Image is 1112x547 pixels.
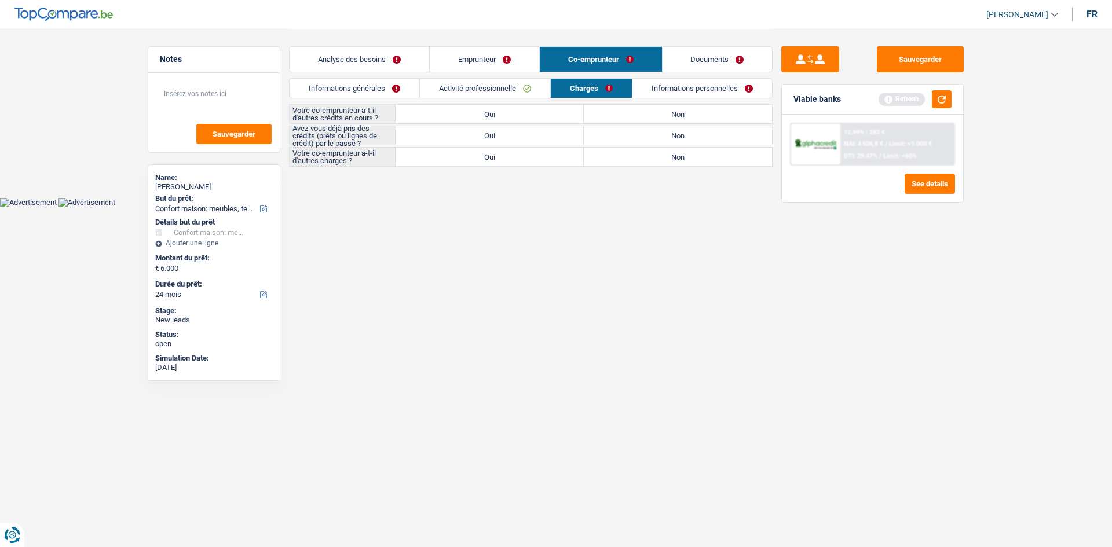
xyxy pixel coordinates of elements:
[551,79,632,98] a: Charges
[290,126,396,145] label: Avez-vous déjà pris des crédits (prêts ou lignes de crédit) par le passé ?
[584,148,772,166] label: Non
[632,79,772,98] a: Informations personnelles
[14,8,113,21] img: TopCompare Logo
[155,339,273,348] div: open
[58,198,115,207] img: Advertisement
[196,124,272,144] button: Sauvegarder
[290,105,396,123] label: Votre co-emprunteur a-t-il d'autres crédits en cours ?
[885,140,887,148] span: /
[883,152,917,160] span: Limit: <60%
[155,363,273,372] div: [DATE]
[986,10,1048,20] span: [PERSON_NAME]
[1087,9,1098,20] div: fr
[213,130,255,138] span: Sauvegarder
[663,47,773,72] a: Documents
[844,140,883,148] span: NAI: 4 506,8 €
[879,152,881,160] span: /
[584,105,772,123] label: Non
[877,46,964,72] button: Sauvegarder
[290,79,419,98] a: Informations générales
[290,148,396,166] label: Votre co-emprunteur a-t-il d'autres charges ?
[889,140,932,148] span: Limit: >1.000 €
[905,174,955,194] button: See details
[155,173,273,182] div: Name:
[584,126,772,145] label: Non
[794,138,837,151] img: AlphaCredit
[844,152,877,160] span: DTI: 29.47%
[160,54,268,64] h5: Notes
[844,129,885,136] div: 12.99% | 283 €
[155,264,159,273] span: €
[290,47,429,72] a: Analyse des besoins
[420,79,550,98] a: Activité professionnelle
[155,239,273,247] div: Ajouter une ligne
[155,218,273,227] div: Détails but du prêt
[155,354,273,363] div: Simulation Date:
[155,182,273,192] div: [PERSON_NAME]
[155,330,273,339] div: Status:
[879,93,925,105] div: Refresh
[540,47,662,72] a: Co-emprunteur
[155,194,270,203] label: But du prêt:
[396,148,584,166] label: Oui
[977,5,1058,24] a: [PERSON_NAME]
[793,94,841,104] div: Viable banks
[396,105,584,123] label: Oui
[155,254,270,263] label: Montant du prêt:
[155,280,270,289] label: Durée du prêt:
[396,126,584,145] label: Oui
[155,306,273,315] div: Stage:
[155,315,273,325] div: New leads
[430,47,539,72] a: Emprunteur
